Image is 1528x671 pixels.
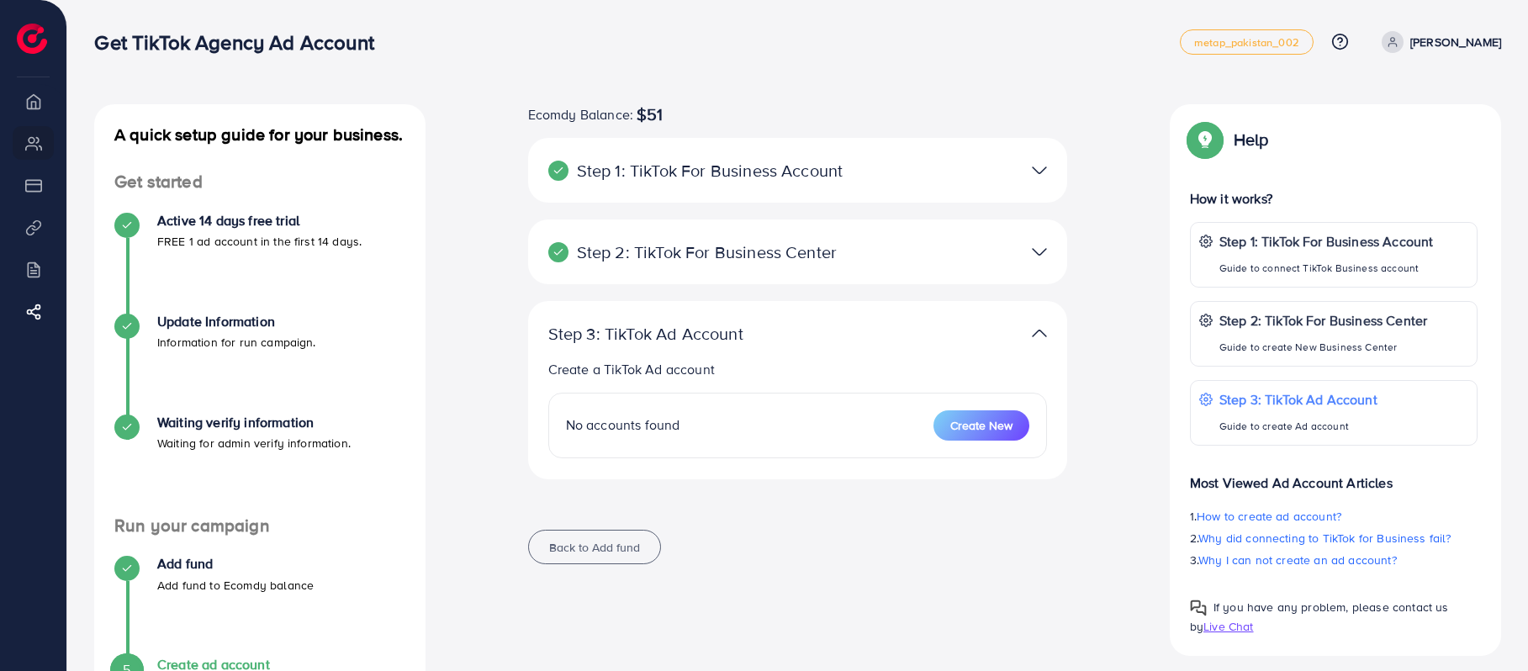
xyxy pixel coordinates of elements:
[1190,459,1478,493] p: Most Viewed Ad Account Articles
[94,415,426,515] li: Waiting verify information
[94,515,426,536] h4: Run your campaign
[17,24,47,54] img: logo
[157,332,316,352] p: Information for run campaign.
[157,575,314,595] p: Add fund to Ecomdy balance
[157,556,314,572] h4: Add fund
[637,104,663,124] span: $51
[566,415,680,434] span: No accounts found
[1032,158,1047,182] img: TikTok partner
[1197,508,1341,525] span: How to create ad account?
[1219,258,1434,278] p: Guide to connect TikTok Business account
[1198,530,1451,547] span: Why did connecting to TikTok for Business fail?
[94,213,426,314] li: Active 14 days free trial
[548,242,872,262] p: Step 2: TikTok For Business Center
[1032,240,1047,264] img: TikTok partner
[1190,550,1478,570] p: 3.
[1194,37,1299,48] span: metap_pakistan_002
[1190,600,1207,616] img: Popup guide
[1032,321,1047,346] img: TikTok partner
[157,231,362,251] p: FREE 1 ad account in the first 14 days.
[548,161,872,181] p: Step 1: TikTok For Business Account
[1219,337,1427,357] p: Guide to create New Business Center
[528,530,661,564] button: Back to Add fund
[157,213,362,229] h4: Active 14 days free trial
[1219,231,1434,251] p: Step 1: TikTok For Business Account
[1219,416,1377,436] p: Guide to create Ad account
[1190,599,1449,635] span: If you have any problem, please contact us by
[94,172,426,193] h4: Get started
[94,314,426,415] li: Update Information
[548,359,1048,379] p: Create a TikTok Ad account
[94,124,426,145] h4: A quick setup guide for your business.
[1190,188,1478,209] p: How it works?
[157,314,316,330] h4: Update Information
[1410,32,1501,52] p: [PERSON_NAME]
[1198,552,1397,568] span: Why I can not create an ad account?
[1234,129,1269,150] p: Help
[933,410,1029,441] button: Create New
[528,104,633,124] span: Ecomdy Balance:
[548,324,872,344] p: Step 3: TikTok Ad Account
[157,433,351,453] p: Waiting for admin verify information.
[157,415,351,431] h4: Waiting verify information
[549,539,640,556] span: Back to Add fund
[1180,29,1314,55] a: metap_pakistan_002
[950,417,1012,434] span: Create New
[1190,124,1220,155] img: Popup guide
[1203,618,1253,635] span: Live Chat
[1375,31,1501,53] a: [PERSON_NAME]
[1219,310,1427,330] p: Step 2: TikTok For Business Center
[1190,528,1478,548] p: 2.
[94,556,426,657] li: Add fund
[1190,506,1478,526] p: 1.
[1219,389,1377,409] p: Step 3: TikTok Ad Account
[94,30,387,55] h3: Get TikTok Agency Ad Account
